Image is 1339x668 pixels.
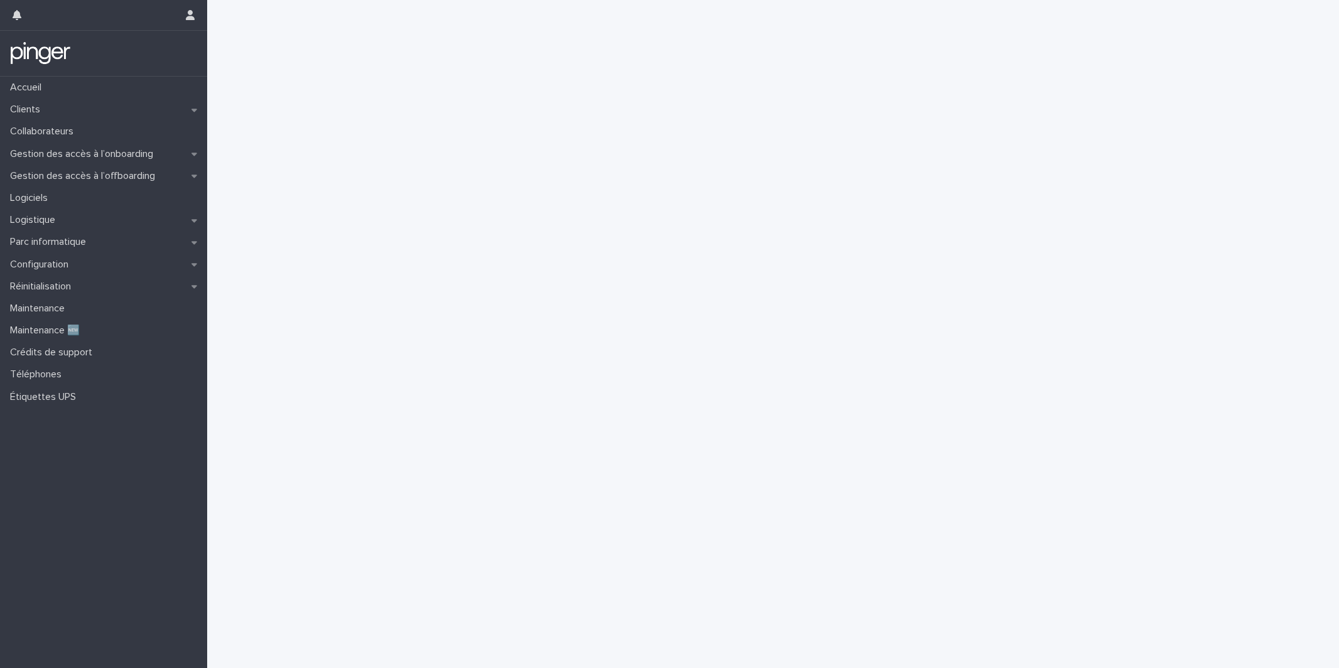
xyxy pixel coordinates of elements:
p: Logistique [5,214,65,226]
p: Maintenance 🆕 [5,325,90,337]
p: Logiciels [5,192,58,204]
p: Clients [5,104,50,116]
p: Accueil [5,82,51,94]
p: Crédits de support [5,347,102,358]
p: Configuration [5,259,78,271]
img: mTgBEunGTSyRkCgitkcU [10,41,71,66]
p: Collaborateurs [5,126,83,137]
p: Maintenance [5,303,75,315]
p: Étiquettes UPS [5,391,86,403]
p: Gestion des accès à l’offboarding [5,170,165,182]
p: Parc informatique [5,236,96,248]
p: Gestion des accès à l’onboarding [5,148,163,160]
p: Réinitialisation [5,281,81,293]
p: Téléphones [5,369,72,380]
